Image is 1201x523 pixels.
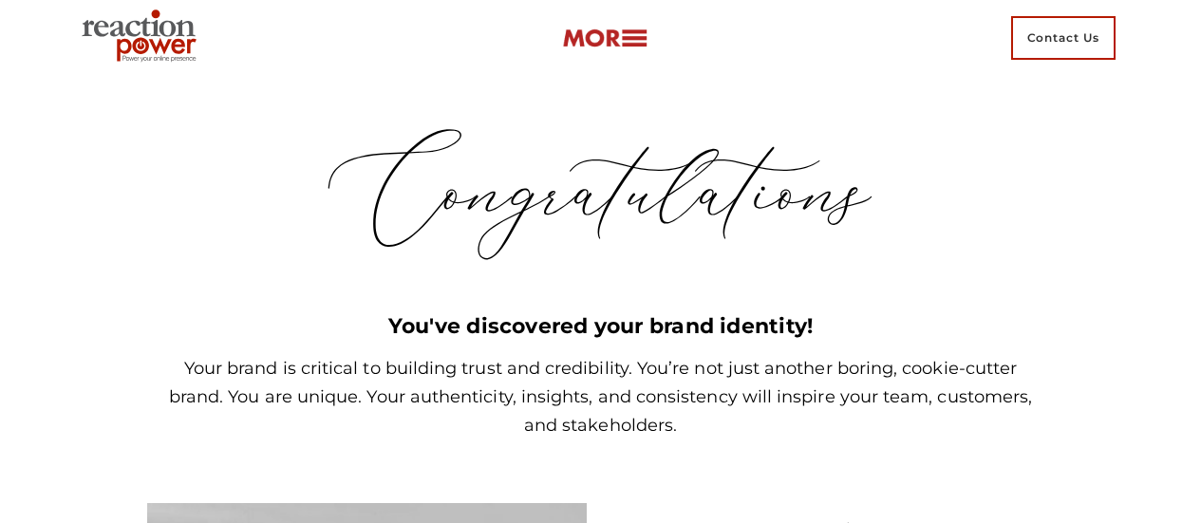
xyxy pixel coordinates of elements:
p: Your brand is critical to building trust and credibility. You’re not just another boring, cookie-... [164,355,1038,439]
span: Contact Us [1011,16,1116,60]
h5: You've discovered your brand identity! [164,311,1038,342]
h4: Congratulations [164,90,1038,297]
img: more-btn.png [562,28,647,49]
img: Executive Branding | Personal Branding Agency [74,4,212,72]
